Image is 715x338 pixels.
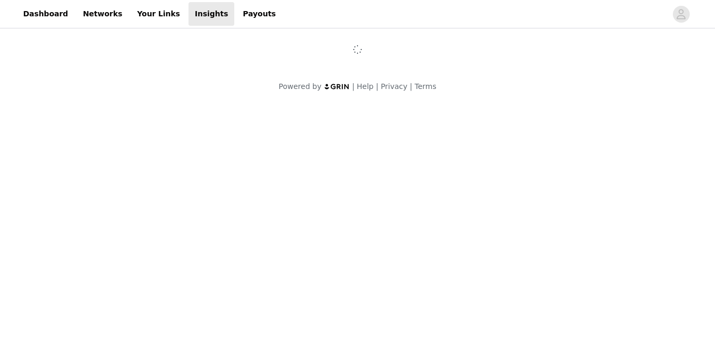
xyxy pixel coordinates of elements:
a: Privacy [381,82,408,91]
a: Insights [188,2,234,26]
span: Powered by [279,82,321,91]
a: Networks [76,2,128,26]
a: Help [357,82,374,91]
a: Payouts [236,2,282,26]
span: | [410,82,412,91]
span: | [352,82,355,91]
a: Your Links [131,2,186,26]
a: Dashboard [17,2,74,26]
div: avatar [676,6,686,23]
img: logo [324,83,350,90]
span: | [376,82,379,91]
a: Terms [414,82,436,91]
